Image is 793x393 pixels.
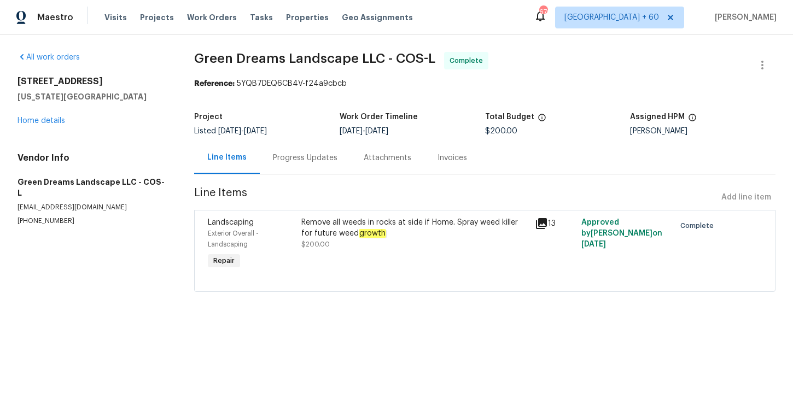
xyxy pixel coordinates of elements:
div: Remove all weeds in rocks at side if Home. Spray weed killer for future weed [301,217,528,239]
a: All work orders [18,54,80,61]
div: 5YQB7DEQ6CB4V-f24a9cbcb [194,78,775,89]
span: Work Orders [187,12,237,23]
h5: Project [194,113,223,121]
span: Listed [194,127,267,135]
span: Properties [286,12,329,23]
h5: [US_STATE][GEOGRAPHIC_DATA] [18,91,168,102]
span: $200.00 [301,241,330,248]
span: [GEOGRAPHIC_DATA] + 60 [564,12,659,23]
span: Line Items [194,187,717,208]
span: Landscaping [208,219,254,226]
span: [DATE] [340,127,363,135]
span: Visits [104,12,127,23]
span: Approved by [PERSON_NAME] on [581,219,662,248]
span: Geo Assignments [342,12,413,23]
span: Tasks [250,14,273,21]
h2: [STREET_ADDRESS] [18,76,168,87]
span: [DATE] [218,127,241,135]
span: [DATE] [581,241,606,248]
h5: Green Dreams Landscape LLC - COS-L [18,177,168,198]
span: $200.00 [485,127,517,135]
h5: Assigned HPM [630,113,685,121]
div: 13 [535,217,575,230]
span: Green Dreams Landscape LLC - COS-L [194,52,435,65]
div: Progress Updates [273,152,337,163]
span: Exterior Overall - Landscaping [208,230,259,248]
span: [DATE] [244,127,267,135]
a: Home details [18,117,65,125]
h5: Work Order Timeline [340,113,418,121]
div: 670 [539,7,547,17]
span: The hpm assigned to this work order. [688,113,697,127]
div: Line Items [207,152,247,163]
h4: Vendor Info [18,152,168,163]
span: The total cost of line items that have been proposed by Opendoor. This sum includes line items th... [538,113,546,127]
p: [PHONE_NUMBER] [18,216,168,226]
span: Projects [140,12,174,23]
span: Maestro [37,12,73,23]
span: - [340,127,388,135]
em: growth [359,229,386,238]
span: [PERSON_NAME] [710,12,777,23]
b: Reference: [194,80,235,87]
div: Attachments [364,152,411,163]
span: Complete [450,55,487,66]
h5: Total Budget [485,113,534,121]
span: - [218,127,267,135]
span: Repair [209,255,239,266]
div: Invoices [438,152,467,163]
span: [DATE] [365,127,388,135]
span: Complete [680,220,718,231]
p: [EMAIL_ADDRESS][DOMAIN_NAME] [18,203,168,212]
div: [PERSON_NAME] [630,127,775,135]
